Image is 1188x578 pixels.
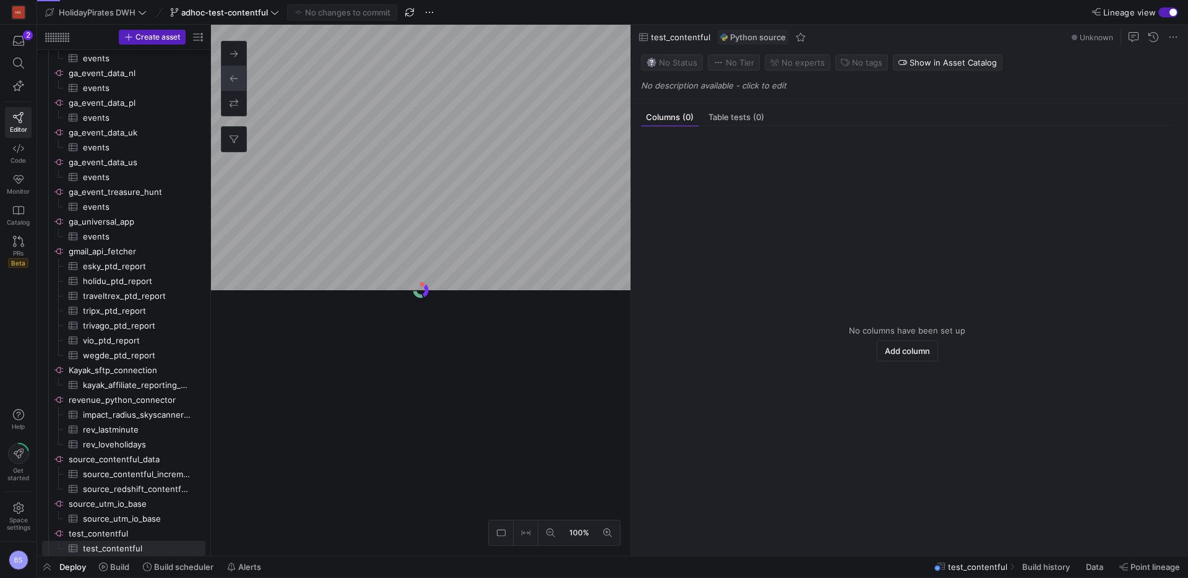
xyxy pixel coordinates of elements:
span: events​​​​​​​​​ [83,170,191,184]
a: events​​​​​​​​​ [42,140,205,155]
button: Point lineage [1114,556,1186,577]
div: Press SPACE to select this row. [42,318,205,333]
a: traveltrex_ptd_report​​​​​​​​​ [42,288,205,303]
div: Press SPACE to select this row. [42,80,205,95]
span: No expert s [781,58,825,67]
span: Lineage view [1103,7,1156,17]
div: BS [9,550,28,570]
span: impact_radius_skyscanner_revenues​​​​​​​​​ [83,408,191,422]
span: source_contentful_data​​​​​​​​ [69,452,204,467]
span: Catalog [7,218,30,226]
span: source_utm_io_base​​​​​​​​ [69,497,204,511]
div: Press SPACE to select this row. [42,125,205,140]
span: Help [11,423,26,430]
a: Catalog [5,200,32,231]
button: Build scheduler [137,556,219,577]
span: ga_event_data_nl​​​​​​​​ [69,66,204,80]
span: events​​​​​​​​​ [83,140,191,155]
span: events​​​​​​​​​ [83,230,191,244]
a: impact_radius_skyscanner_revenues​​​​​​​​​ [42,407,205,422]
div: Press SPACE to select this row. [42,95,205,110]
a: tripx_ptd_report​​​​​​​​​ [42,303,205,318]
span: rev_lastminute​​​​​​​​​ [83,423,191,437]
button: BS [5,547,32,573]
span: Monitor [7,188,30,195]
button: Help [5,403,32,436]
a: source_redshift_contentful_posts_with_changes​​​​​​​​​ [42,481,205,496]
div: Press SPACE to select this row. [42,348,205,363]
div: Press SPACE to select this row. [42,541,205,556]
span: Add column [885,346,930,356]
img: No status [647,58,656,67]
span: Python source [730,32,786,42]
span: Beta [8,258,28,268]
div: Press SPACE to select this row. [42,422,205,437]
span: revenue_python_connector​​​​​​​​ [69,393,204,407]
span: No Status [647,58,697,67]
button: No statusNo Status [641,54,703,71]
a: Kayak_sftp_connection​​​​​​​​ [42,363,205,377]
a: esky_ptd_report​​​​​​​​​ [42,259,205,274]
a: revenue_python_connector​​​​​​​​ [42,392,205,407]
span: Get started [7,467,29,481]
span: Build scheduler [154,562,213,572]
div: Press SPACE to select this row. [42,392,205,407]
div: Press SPACE to select this row. [42,199,205,214]
a: events​​​​​​​​​ [42,229,205,244]
span: trivago_ptd_report​​​​​​​​​ [83,319,191,333]
div: Press SPACE to select this row. [42,288,205,303]
a: kayak_affiliate_reporting_daily​​​​​​​​​ [42,377,205,392]
button: Create asset [119,30,186,45]
div: Press SPACE to select this row. [42,481,205,496]
div: 2 [23,30,33,40]
div: Press SPACE to select this row. [42,274,205,288]
a: trivago_ptd_report​​​​​​​​​ [42,318,205,333]
span: Deploy [59,562,86,572]
a: events​​​​​​​​​ [42,51,205,66]
a: ga_event_treasure_hunt​​​​​​​​ [42,184,205,199]
span: No tags [852,58,882,67]
span: source_utm_io_base​​​​​​​​​ [83,512,191,526]
a: source_utm_io_base​​​​​​​​ [42,496,205,511]
span: Show in Asset Catalog [910,58,997,67]
a: ga_event_data_pl​​​​​​​​ [42,95,205,110]
a: test_contentful​​​​​​​​​ [42,541,205,556]
div: Press SPACE to select this row. [42,110,205,125]
button: Data [1080,556,1111,577]
div: Press SPACE to select this row. [42,155,205,170]
span: test_contentful​​​​​​​​ [69,527,204,541]
span: gmail_api_fetcher​​​​​​​​ [69,244,204,259]
button: HolidayPirates DWH [42,4,150,20]
button: 2 [5,30,32,52]
a: test_contentful​​​​​​​​ [42,526,205,541]
img: logo.gif [411,281,430,300]
div: Press SPACE to select this row. [42,407,205,422]
a: wegde_ptd_report​​​​​​​​​ [42,348,205,363]
div: Press SPACE to select this row. [42,140,205,155]
span: test_contentful [948,562,1007,572]
div: Press SPACE to select this row. [42,303,205,318]
span: events​​​​​​​​​ [83,81,191,95]
span: kayak_affiliate_reporting_daily​​​​​​​​​ [83,378,191,392]
span: source_contentful_increment_data​​​​​​​​​ [83,467,191,481]
span: No Tier [713,58,754,67]
div: Press SPACE to select this row. [42,51,205,66]
a: events​​​​​​​​​ [42,110,205,125]
div: Press SPACE to select this row. [42,363,205,377]
a: Monitor [5,169,32,200]
span: ga_event_data_uk​​​​​​​​ [69,126,204,140]
a: gmail_api_fetcher​​​​​​​​ [42,244,205,259]
button: Getstarted [5,438,32,486]
a: events​​​​​​​​​ [42,199,205,214]
button: Build history [1017,556,1078,577]
span: No columns have been set up [849,326,965,335]
span: HolidayPirates DWH [59,7,136,17]
a: vio_ptd_report​​​​​​​​​ [42,333,205,348]
button: adhoc-test-contentful [167,4,282,20]
a: ga_event_data_us​​​​​​​​ [42,155,205,170]
span: test_contentful​​​​​​​​​ [83,541,191,556]
span: holidu_ptd_report​​​​​​​​​ [83,274,191,288]
span: (0) [682,113,694,121]
button: Add column [877,340,938,361]
span: Point lineage [1130,562,1180,572]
